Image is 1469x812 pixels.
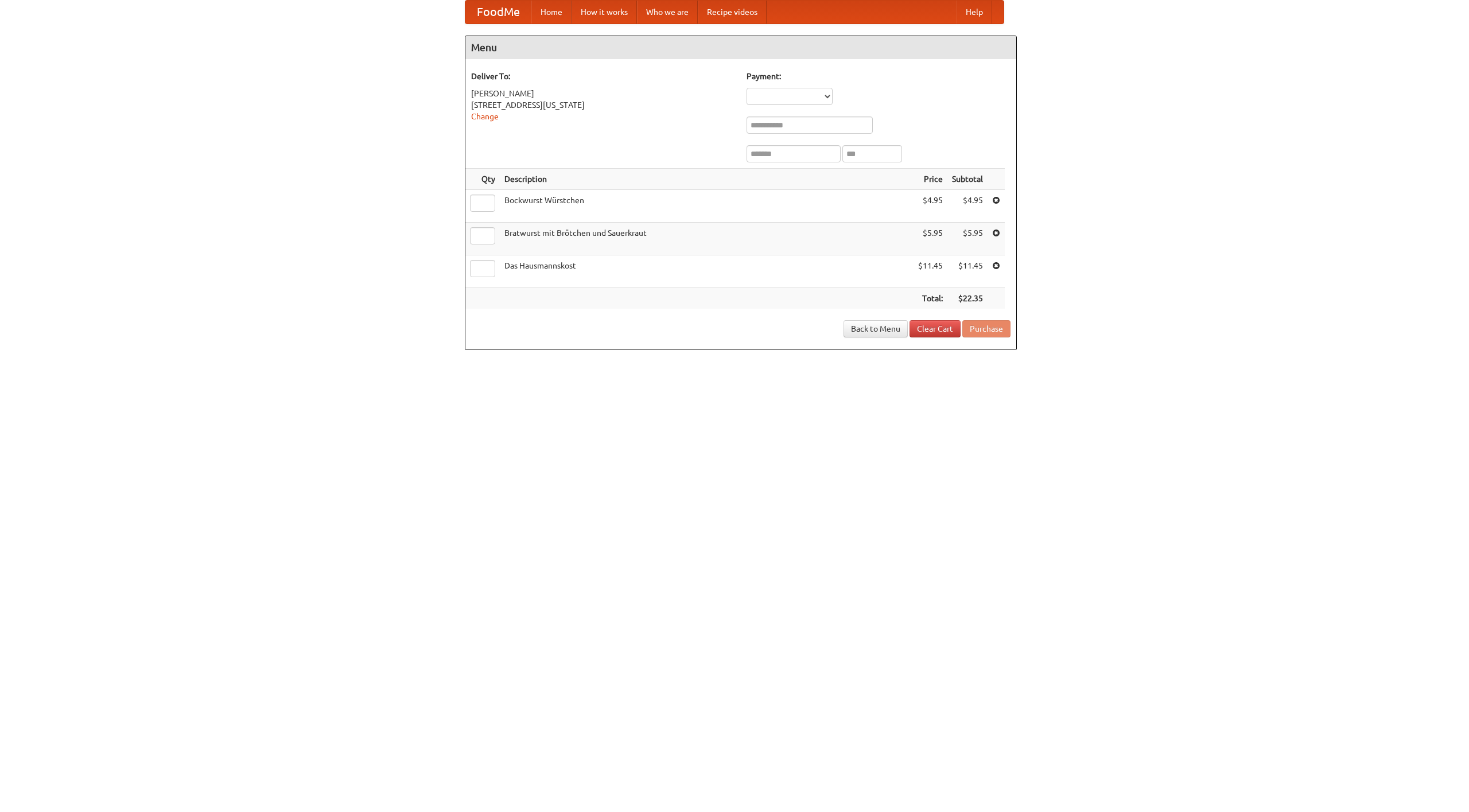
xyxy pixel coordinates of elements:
[465,169,500,190] th: Qty
[471,88,735,99] div: [PERSON_NAME]
[914,223,947,255] td: $5.95
[471,112,499,121] a: Change
[947,190,988,223] td: $4.95
[947,169,988,190] th: Subtotal
[500,190,914,223] td: Bockwurst Würstchen
[947,255,988,288] td: $11.45
[914,288,947,309] th: Total:
[531,1,572,24] a: Home
[471,99,735,111] div: [STREET_ADDRESS][US_STATE]
[500,255,914,288] td: Das Hausmannskost
[500,169,914,190] th: Description
[914,190,947,223] td: $4.95
[698,1,767,24] a: Recipe videos
[910,320,961,337] a: Clear Cart
[465,36,1016,59] h4: Menu
[471,71,735,82] h5: Deliver To:
[962,320,1011,337] button: Purchase
[947,288,988,309] th: $22.35
[844,320,908,337] a: Back to Menu
[637,1,698,24] a: Who we are
[747,71,1011,82] h5: Payment:
[572,1,637,24] a: How it works
[947,223,988,255] td: $5.95
[957,1,992,24] a: Help
[914,255,947,288] td: $11.45
[914,169,947,190] th: Price
[465,1,531,24] a: FoodMe
[500,223,914,255] td: Bratwurst mit Brötchen und Sauerkraut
